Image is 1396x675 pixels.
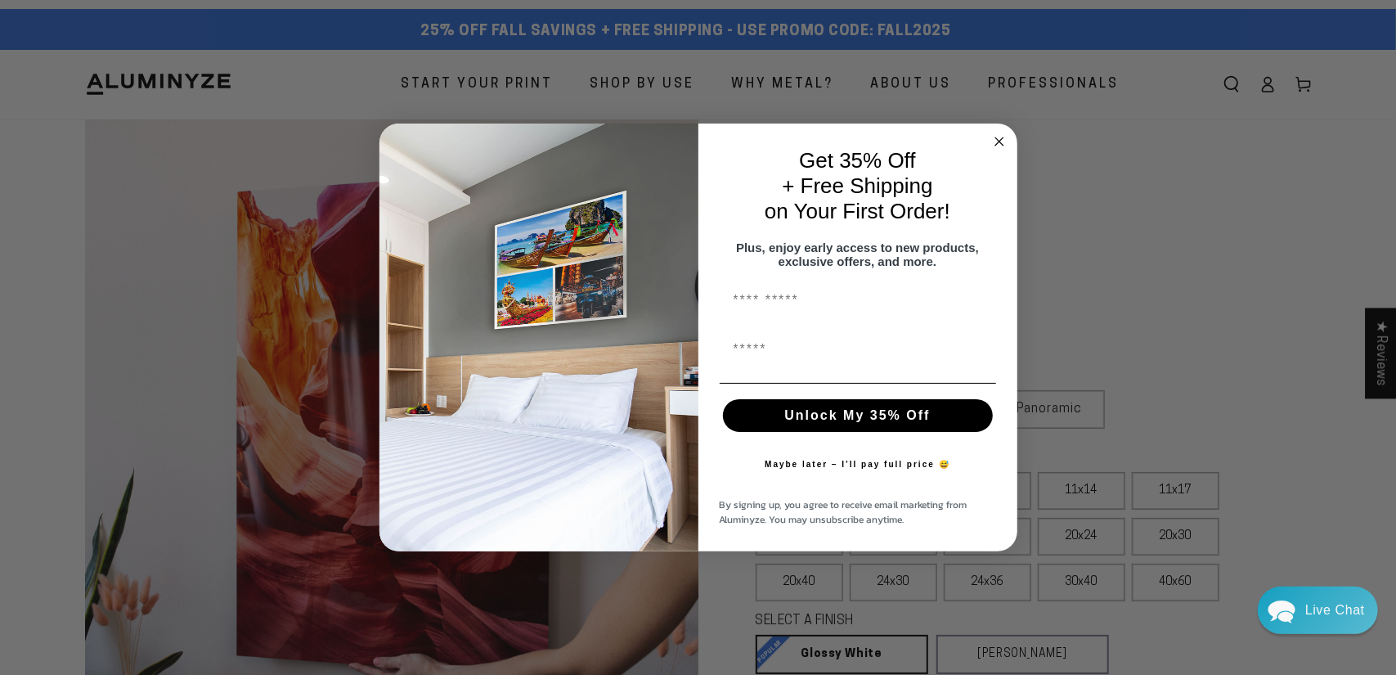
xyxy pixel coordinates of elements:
[782,173,932,198] span: + Free Shipping
[756,448,958,481] button: Maybe later – I’ll pay full price 😅
[990,132,1009,151] button: Close dialog
[736,241,979,268] span: Plus, enjoy early access to new products, exclusive offers, and more.
[799,148,916,173] span: Get 35% Off
[1305,587,1365,634] div: Contact Us Directly
[720,497,967,527] span: By signing up, you agree to receive email marketing from Aluminyze. You may unsubscribe anytime.
[723,399,993,432] button: Unlock My 35% Off
[765,199,950,223] span: on Your First Order!
[379,124,698,552] img: 728e4f65-7e6c-44e2-b7d1-0292a396982f.jpeg
[1258,587,1378,634] div: Chat widget toggle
